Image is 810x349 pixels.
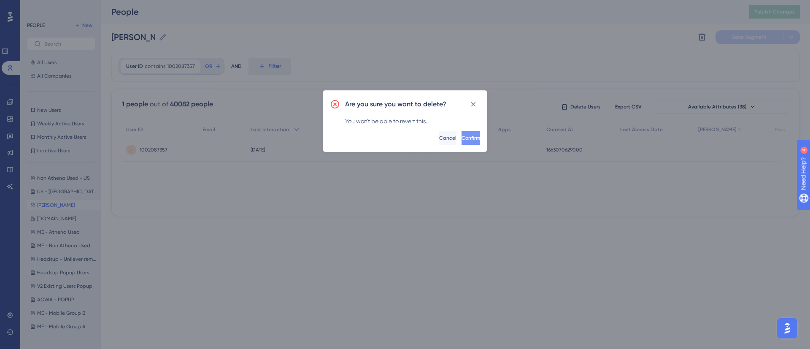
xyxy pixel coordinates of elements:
[20,2,53,12] span: Need Help?
[345,116,480,126] div: You won't be able to revert this.
[345,99,446,109] h2: Are you sure you want to delete?
[775,316,800,341] iframe: UserGuiding AI Assistant Launcher
[59,4,61,11] div: 4
[462,135,480,141] span: Confirm
[439,135,456,141] span: Cancel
